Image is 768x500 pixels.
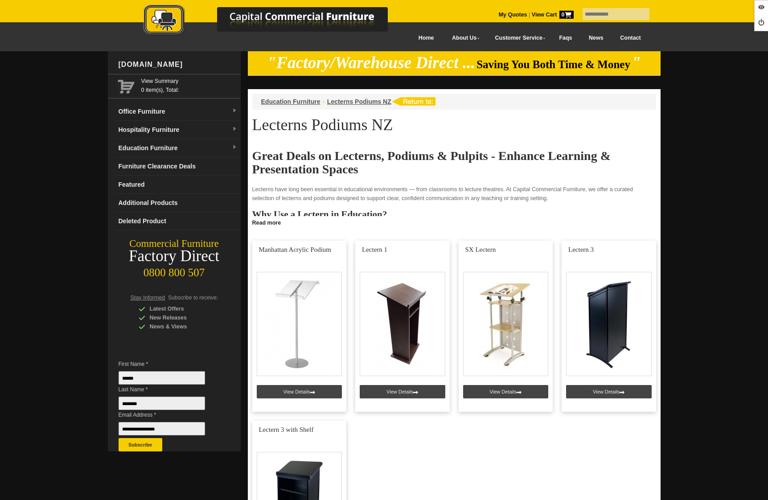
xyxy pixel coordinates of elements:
em: " [632,53,641,72]
span: Subscribe to receive: [168,295,218,301]
span: 0 [559,11,574,19]
a: Lecterns Podiums NZ [327,98,391,105]
a: My Quotes [499,12,527,18]
a: Capital Commercial Furniture Logo [119,4,431,40]
div: 0800 800 507 [108,262,241,279]
strong: Great Deals on Lecterns, Podiums & Pulpits - Enhance Learning & Presentation Spaces [252,149,611,176]
h1: Lecterns Podiums NZ [252,116,656,133]
input: Email Address * [119,422,205,435]
a: Deleted Product [115,212,241,230]
a: Customer Service [485,28,550,48]
span: Stay Informed [131,295,165,301]
span: Saving You Both Time & Money [476,58,630,70]
div: Latest Offers [139,304,223,313]
p: Lecterns have long been essential in educational environments — from classrooms to lecture theatr... [252,185,656,203]
strong: View Cart [532,12,574,18]
img: return to [391,97,435,106]
div: [DOMAIN_NAME] [115,51,241,78]
img: dropdown [232,145,237,150]
em: "Factory/Warehouse Direct ... [267,53,475,72]
div: Commercial Furniture [108,238,241,250]
a: Additional Products [115,194,241,212]
a: Contact [612,28,649,48]
span: Email Address * [119,410,218,419]
input: First Name * [119,371,205,385]
a: View Summary [141,77,237,86]
a: Furniture Clearance Deals [115,157,241,176]
strong: Why Use a Lectern in Education? [252,209,387,220]
img: dropdown [232,127,237,132]
img: dropdown [232,108,237,114]
a: Click to read more [248,216,661,227]
a: Featured [115,176,241,194]
a: Hospitality Furnituredropdown [115,121,241,139]
button: Subscribe [119,438,162,451]
span: First Name * [119,360,218,369]
a: Office Furnituredropdown [115,102,241,121]
span: 0 item(s), Total: [141,77,237,93]
div: News & Views [139,322,223,331]
a: Education Furniture [261,98,320,105]
a: News [580,28,612,48]
a: About Us [442,28,485,48]
div: New Releases [139,313,223,322]
a: Education Furnituredropdown [115,139,241,157]
a: View Cart0 [530,12,573,18]
a: Faqs [551,28,581,48]
div: Factory Direct [108,250,241,262]
input: Last Name * [119,397,205,410]
li: › [323,97,325,106]
span: Last Name * [119,385,218,394]
img: Capital Commercial Furniture Logo [119,4,431,37]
